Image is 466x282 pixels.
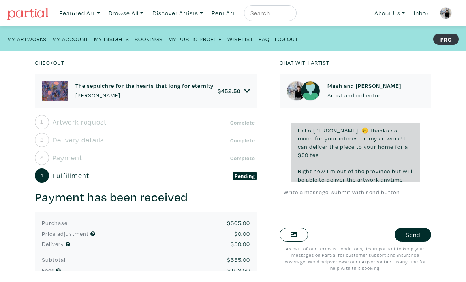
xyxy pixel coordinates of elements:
[94,33,129,44] a: My Insights
[227,256,250,263] span: $555.00
[208,5,239,21] a: Rent Art
[301,81,320,101] img: avatar.png
[228,119,257,127] span: Complete
[52,35,88,43] small: My Account
[168,33,222,44] a: My Public Profile
[234,230,250,237] span: $0.00
[327,167,335,175] span: I’m
[7,35,47,43] small: My Artworks
[42,256,66,263] span: Subtotal
[395,143,403,150] span: for
[410,5,433,21] a: Inbox
[42,266,54,274] span: Fees
[7,33,47,44] a: My Artworks
[285,246,426,271] small: As part of our Terms & Conditions, it's important to keep your messages on Partial for customer s...
[405,143,408,150] span: a
[298,127,312,134] span: Hello
[40,155,44,160] small: 3
[135,35,163,43] small: Bookings
[298,167,312,175] span: Right
[310,151,320,159] span: fee.
[42,219,68,227] span: Purchase
[35,190,257,205] h3: Payment has been received
[378,143,393,150] span: home
[361,127,369,134] span: 😊
[35,59,64,66] small: Checkout
[233,172,257,180] span: Pending
[259,33,269,44] a: FAQ
[40,119,43,125] small: 1
[40,172,44,178] small: 4
[379,134,402,142] span: artwork!
[56,5,103,21] a: Featured Art
[440,7,452,19] img: phpThumb.php
[94,35,129,43] small: My Insights
[364,143,376,150] span: your
[168,35,222,43] small: My Public Profile
[42,81,68,101] img: phpThumb.php
[231,240,250,248] span: $50.00
[42,230,89,237] span: Price adjustment
[369,134,377,142] span: my
[259,35,269,43] small: FAQ
[40,137,44,142] small: 2
[381,176,403,183] span: anytime
[333,259,371,265] a: Browse our FAQs
[275,33,298,44] a: Log Out
[275,35,298,43] small: Log Out
[227,219,250,227] span: $505.00
[395,228,431,242] button: Send
[362,134,367,142] span: in
[105,5,147,21] a: Browse All
[314,167,325,175] span: now
[298,134,313,142] span: much
[433,34,459,45] strong: PRO
[250,8,289,18] input: Search
[218,87,241,94] h6: $
[327,176,345,183] span: deliver
[366,167,390,175] span: province
[287,81,306,101] img: phpThumb.php
[371,5,409,21] a: About Us
[391,127,398,134] span: so
[327,82,401,89] h6: Mash and [PERSON_NAME]
[348,167,354,175] span: of
[315,134,323,142] span: for
[298,143,308,150] span: can
[75,91,214,100] p: [PERSON_NAME]
[149,5,207,21] a: Discover Artists
[376,259,400,265] a: contact us
[75,82,214,89] h6: The sepulchre for the hearts that long for eternity
[392,167,401,175] span: but
[403,167,412,175] span: will
[53,170,89,181] span: Fulfillment
[52,33,88,44] a: My Account
[337,167,346,175] span: out
[298,176,304,183] span: be
[313,127,360,134] span: [PERSON_NAME]!
[53,134,104,145] span: Delivery details
[221,87,241,95] span: 452.50
[319,176,325,183] span: to
[357,176,379,183] span: artwork
[227,35,253,43] small: Wishlist
[228,136,257,144] span: Complete
[306,176,318,183] span: able
[53,117,107,127] span: Artwork request
[135,33,163,44] a: Bookings
[42,240,64,248] span: Delivery
[228,154,257,162] span: Complete
[280,59,329,66] small: Chat with artist
[309,143,328,150] span: deliver
[327,91,401,100] p: Artist and collector
[329,143,338,150] span: the
[75,82,214,99] a: The sepulchre for the hearts that long for eternity [PERSON_NAME]
[370,127,389,134] span: thanks
[325,134,337,142] span: your
[298,151,308,159] span: $50
[53,152,82,163] span: Payment
[347,176,356,183] span: the
[404,134,405,142] span: I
